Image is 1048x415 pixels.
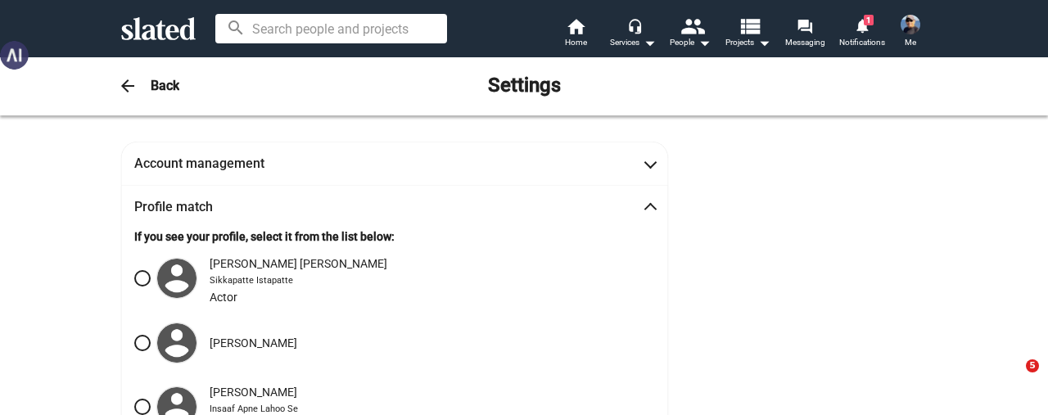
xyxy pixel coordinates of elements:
div: People [670,33,711,52]
iframe: Intercom live chat [992,359,1032,399]
mat-icon: arrow_drop_down [639,33,659,52]
div: [PERSON_NAME] [210,335,297,351]
mat-panel-title: Profile match [134,198,282,215]
mat-icon: forum [797,18,812,34]
span: Messaging [785,33,825,52]
mat-panel-title: Account management [134,155,282,172]
h2: Settings [488,73,561,99]
mat-icon: home [566,16,585,36]
a: Home [547,16,604,52]
mat-expansion-panel-header: Account management [121,142,668,185]
button: Services [604,16,662,52]
span: Projects [725,33,770,52]
mat-icon: view_list [738,14,761,38]
div: [PERSON_NAME] [210,384,298,400]
div: [PERSON_NAME] [PERSON_NAME] [210,255,387,272]
span: Me [905,33,916,52]
input: Search people and projects [215,14,447,43]
a: 1Notifications [833,16,891,52]
span: Home [565,33,587,52]
h3: Back [151,77,179,94]
mat-icon: arrow_back [118,76,138,96]
button: People [662,16,719,52]
button: Mukesh 'Divyang' ParikhMe [891,11,930,54]
mat-icon: people [680,14,704,38]
button: Projects [719,16,776,52]
mat-icon: arrow_drop_down [754,33,774,52]
mat-expansion-panel-header: Profile match [121,185,668,228]
span: 5 [1026,359,1039,372]
mat-icon: notifications [854,17,870,33]
img: Mukesh 'Divyang' Parikh [901,15,920,34]
a: Messaging [776,16,833,52]
div: Sikkapatte Istapatte [210,275,387,287]
mat-icon: arrow_drop_down [694,33,714,52]
div: Services [610,33,656,52]
strong: If you see your profile, select it from the list below: [134,230,395,243]
span: Notifications [839,33,885,52]
span: 1 [864,15,874,25]
mat-icon: headset_mic [627,18,642,33]
div: Actor [210,289,387,305]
